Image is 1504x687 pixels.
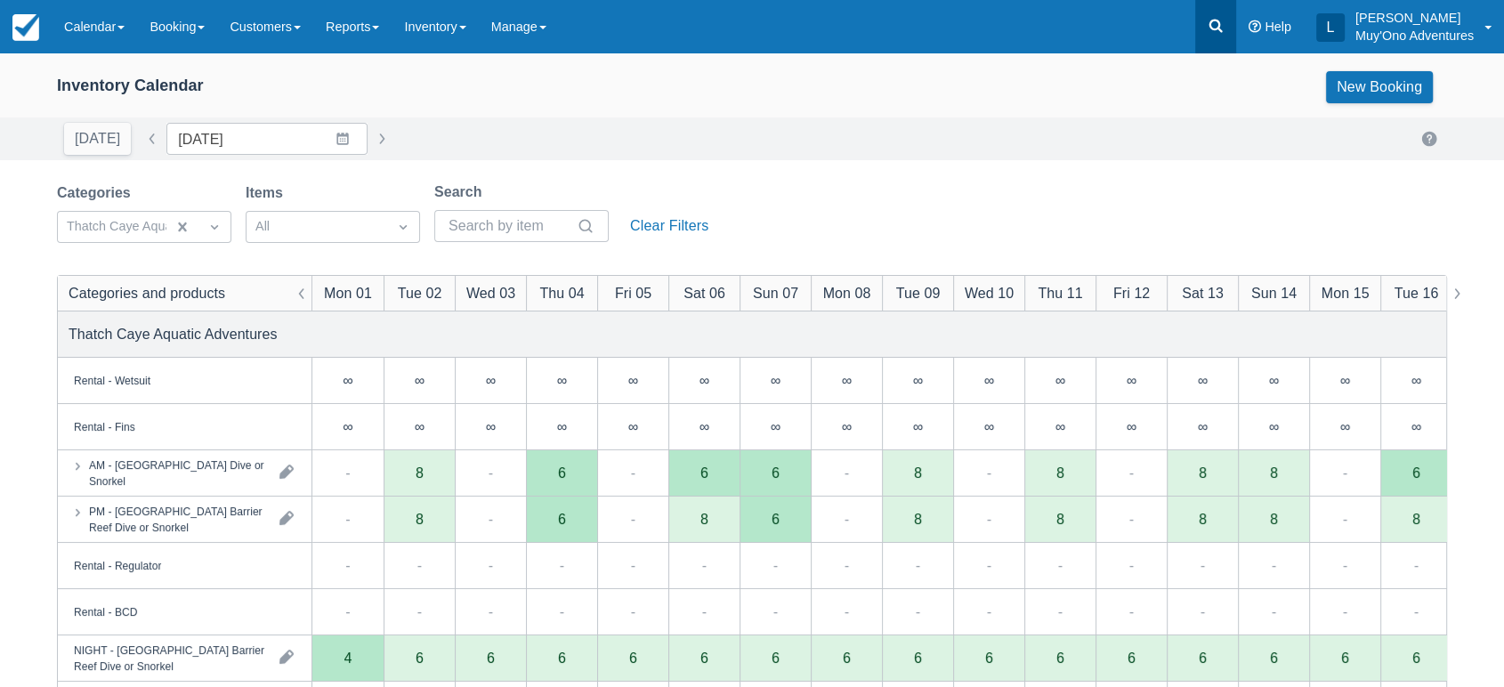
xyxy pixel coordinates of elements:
[628,373,638,387] div: ∞
[345,554,350,576] div: -
[953,358,1024,404] div: ∞
[740,635,811,682] div: 6
[1238,635,1309,682] div: 6
[597,404,668,450] div: ∞
[631,554,635,576] div: -
[773,554,778,576] div: -
[324,282,372,303] div: Mon 01
[985,651,993,665] div: 6
[1270,512,1278,526] div: 8
[384,635,455,682] div: 6
[1412,465,1420,480] div: 6
[772,465,780,480] div: 6
[1024,635,1096,682] div: 6
[489,601,493,622] div: -
[1199,651,1207,665] div: 6
[398,282,442,303] div: Tue 02
[1201,554,1205,576] div: -
[913,373,923,387] div: ∞
[631,601,635,622] div: -
[486,419,496,433] div: ∞
[69,282,225,303] div: Categories and products
[489,462,493,483] div: -
[416,512,424,526] div: 8
[1201,601,1205,622] div: -
[526,635,597,682] div: 6
[560,554,564,576] div: -
[1272,601,1276,622] div: -
[489,554,493,576] div: -
[1024,404,1096,450] div: ∞
[845,462,849,483] div: -
[312,404,384,450] div: ∞
[1309,635,1380,682] div: 6
[843,651,851,665] div: 6
[699,373,709,387] div: ∞
[823,282,871,303] div: Mon 08
[845,508,849,529] div: -
[74,642,265,674] div: NIGHT - [GEOGRAPHIC_DATA] Barrier Reef Dive or Snorkel
[811,404,882,450] div: ∞
[1340,419,1350,433] div: ∞
[489,508,493,529] div: -
[842,419,852,433] div: ∞
[449,210,573,242] input: Search by item
[1380,358,1451,404] div: ∞
[1249,20,1261,33] i: Help
[345,508,350,529] div: -
[1272,554,1276,576] div: -
[882,635,953,682] div: 6
[1411,419,1421,433] div: ∞
[455,635,526,682] div: 6
[417,601,422,622] div: -
[246,182,290,204] label: Items
[740,404,811,450] div: ∞
[597,635,668,682] div: 6
[1056,512,1064,526] div: 8
[771,419,780,433] div: ∞
[539,282,584,303] div: Thu 04
[914,465,922,480] div: 8
[987,601,991,622] div: -
[615,282,651,303] div: Fri 05
[631,508,635,529] div: -
[12,14,39,41] img: checkfront-main-nav-mini-logo.png
[206,218,223,236] span: Dropdown icon
[913,419,923,433] div: ∞
[1414,554,1419,576] div: -
[699,419,709,433] div: ∞
[557,373,567,387] div: ∞
[1343,601,1347,622] div: -
[771,373,780,387] div: ∞
[384,358,455,404] div: ∞
[343,419,352,433] div: ∞
[312,635,384,682] div: 4
[1129,601,1134,622] div: -
[1127,373,1136,387] div: ∞
[416,465,424,480] div: 8
[74,557,161,573] div: Rental - Regulator
[526,404,597,450] div: ∞
[1309,358,1380,404] div: ∞
[1414,601,1419,622] div: -
[1129,462,1134,483] div: -
[1251,282,1297,303] div: Sun 14
[1270,465,1278,480] div: 8
[69,323,278,344] div: Thatch Caye Aquatic Adventures
[772,651,780,665] div: 6
[702,554,707,576] div: -
[1038,282,1082,303] div: Thu 11
[415,373,425,387] div: ∞
[1343,508,1347,529] div: -
[384,404,455,450] div: ∞
[1270,651,1278,665] div: 6
[631,462,635,483] div: -
[344,651,352,665] div: 4
[1326,71,1433,103] a: New Booking
[345,601,350,622] div: -
[1380,635,1451,682] div: 6
[1340,373,1350,387] div: ∞
[74,603,137,619] div: Rental - BCD
[1129,508,1134,529] div: -
[558,651,566,665] div: 6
